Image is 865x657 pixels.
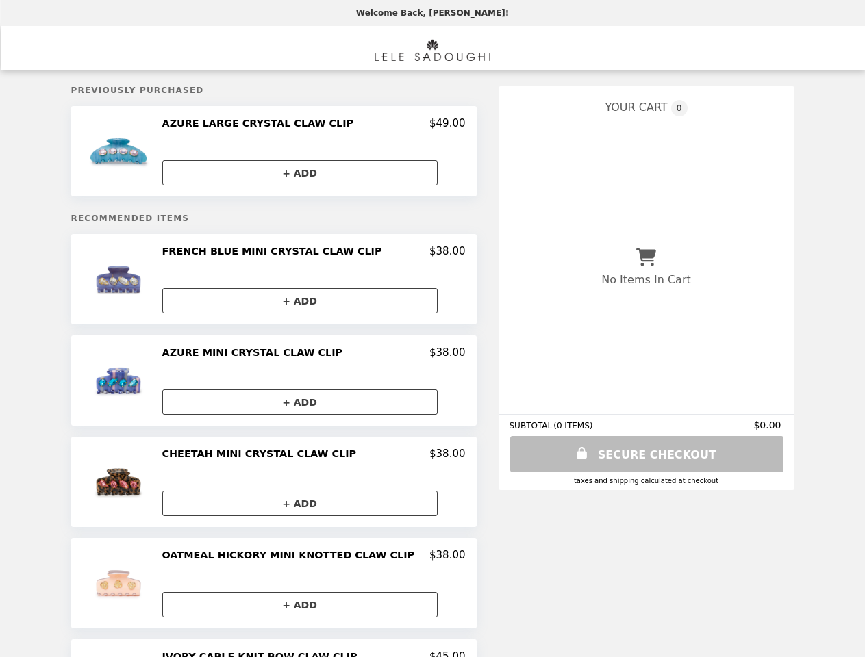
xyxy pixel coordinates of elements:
span: 0 [671,100,688,116]
img: CHEETAH MINI CRYSTAL CLAW CLIP [84,448,156,516]
p: $49.00 [429,117,466,129]
p: $38.00 [429,549,466,561]
p: Welcome Back, [PERSON_NAME]! [356,8,509,18]
h2: AZURE LARGE CRYSTAL CLAW CLIP [162,117,360,129]
p: $38.00 [429,245,466,257]
button: + ADD [162,389,438,415]
button: + ADD [162,592,438,617]
p: No Items In Cart [601,273,690,286]
h5: Recommended Items [71,214,477,223]
h2: AZURE MINI CRYSTAL CLAW CLIP [162,346,349,359]
span: YOUR CART [605,101,667,114]
h2: OATMEAL HICKORY MINI KNOTTED CLAW CLIP [162,549,421,561]
button: + ADD [162,491,438,516]
img: FRENCH BLUE MINI CRYSTAL CLAW CLIP [84,245,156,313]
button: + ADD [162,160,438,185]
img: AZURE LARGE CRYSTAL CLAW CLIP [84,117,156,185]
h2: CHEETAH MINI CRYSTAL CLAW CLIP [162,448,362,460]
p: $38.00 [429,346,466,359]
span: SUBTOTAL [510,421,554,430]
button: + ADD [162,288,438,313]
p: $38.00 [429,448,466,460]
img: AZURE MINI CRYSTAL CLAW CLIP [84,346,156,415]
span: $0.00 [753,420,783,430]
img: OATMEAL HICKORY MINI KNOTTED CLAW CLIP [84,549,156,617]
h2: FRENCH BLUE MINI CRYSTAL CLAW CLIP [162,245,388,257]
div: Taxes and Shipping calculated at checkout [510,477,783,485]
img: Brand Logo [375,34,490,62]
span: ( 0 ITEMS ) [553,421,592,430]
h5: Previously Purchased [71,86,477,95]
